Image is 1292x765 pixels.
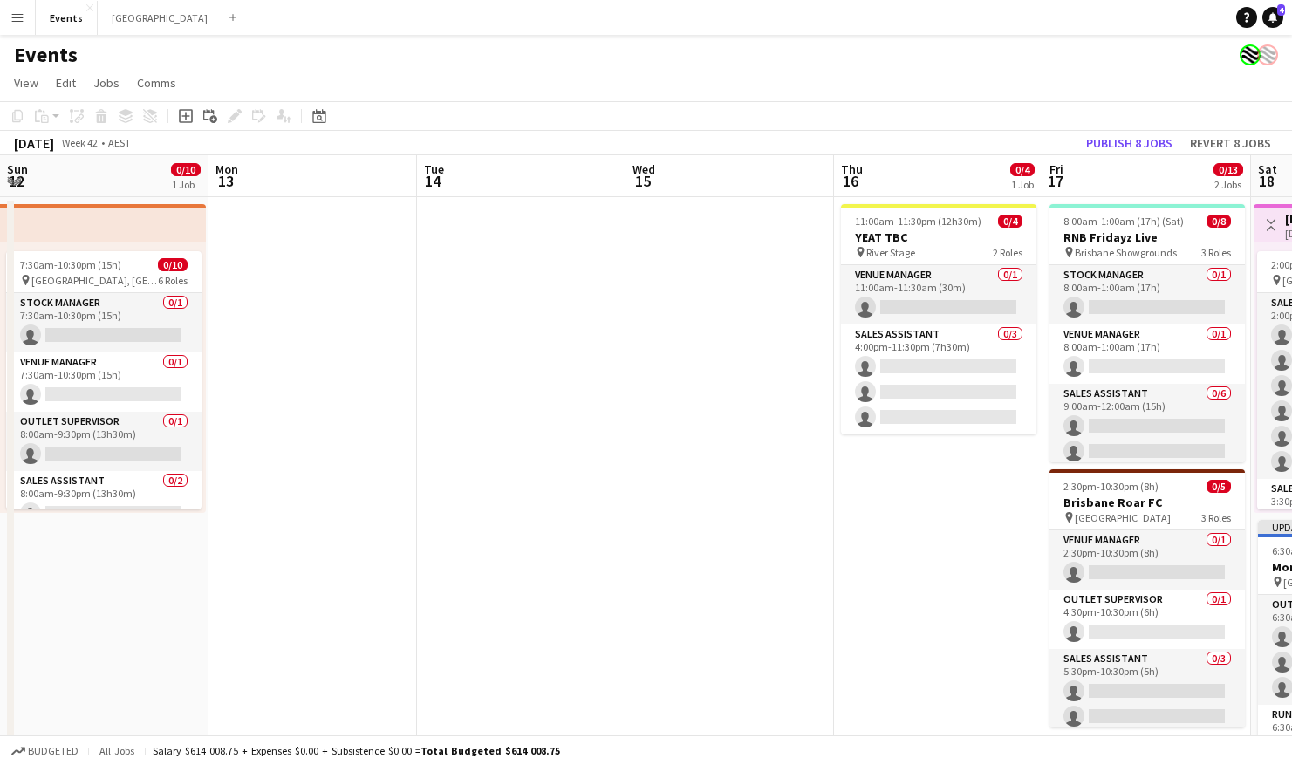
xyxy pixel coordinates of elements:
[1207,480,1231,493] span: 0/5
[1255,171,1277,191] span: 18
[632,161,655,177] span: Wed
[841,324,1036,434] app-card-role: Sales Assistant0/34:00pm-11:30pm (7h30m)
[158,274,188,287] span: 6 Roles
[96,744,138,757] span: All jobs
[108,136,131,149] div: AEST
[6,352,202,412] app-card-role: Venue Manager0/17:30am-10:30pm (15h)
[6,412,202,471] app-card-role: Outlet Supervisor0/18:00am-9:30pm (13h30m)
[7,72,45,94] a: View
[1049,229,1245,245] h3: RNB Fridayz Live
[56,75,76,91] span: Edit
[172,178,200,191] div: 1 Job
[20,258,121,271] span: 7:30am-10:30pm (15h)
[1207,215,1231,228] span: 0/8
[213,171,238,191] span: 13
[158,258,188,271] span: 0/10
[93,75,120,91] span: Jobs
[9,741,81,761] button: Budgeted
[1049,204,1245,462] app-job-card: 8:00am-1:00am (17h) (Sat)0/8RNB Fridayz Live Brisbane Showgrounds3 RolesStock Manager0/18:00am-1:...
[630,171,655,191] span: 15
[1049,161,1063,177] span: Fri
[1257,44,1278,65] app-user-avatar: Event Merch
[855,215,981,228] span: 11:00am-11:30pm (12h30m)
[6,293,202,352] app-card-role: Stock Manager0/17:30am-10:30pm (15h)
[4,171,28,191] span: 12
[130,72,183,94] a: Comms
[1201,511,1231,524] span: 3 Roles
[993,246,1022,259] span: 2 Roles
[1258,161,1277,177] span: Sat
[31,274,158,287] span: [GEOGRAPHIC_DATA], [GEOGRAPHIC_DATA]
[1075,511,1171,524] span: [GEOGRAPHIC_DATA]
[866,246,915,259] span: River Stage
[1214,178,1242,191] div: 2 Jobs
[1049,530,1245,590] app-card-role: Venue Manager0/12:30pm-10:30pm (8h)
[1213,163,1243,176] span: 0/13
[1049,590,1245,649] app-card-role: Outlet Supervisor0/14:30pm-10:30pm (6h)
[49,72,83,94] a: Edit
[421,171,444,191] span: 14
[171,163,201,176] span: 0/10
[98,1,222,35] button: [GEOGRAPHIC_DATA]
[1201,246,1231,259] span: 3 Roles
[137,75,176,91] span: Comms
[1277,4,1285,16] span: 4
[1063,215,1184,228] span: 8:00am-1:00am (17h) (Sat)
[1049,384,1245,570] app-card-role: Sales Assistant0/69:00am-12:00am (15h)
[1049,649,1245,759] app-card-role: Sales Assistant0/35:30pm-10:30pm (5h)
[6,251,202,509] app-job-card: 7:30am-10:30pm (15h)0/10 [GEOGRAPHIC_DATA], [GEOGRAPHIC_DATA]6 RolesStock Manager0/17:30am-10:30p...
[1240,44,1261,65] app-user-avatar: Event Merch
[1049,324,1245,384] app-card-role: Venue Manager0/18:00am-1:00am (17h)
[1079,132,1179,154] button: Publish 8 jobs
[1049,495,1245,510] h3: Brisbane Roar FC
[1049,469,1245,727] app-job-card: 2:30pm-10:30pm (8h)0/5Brisbane Roar FC [GEOGRAPHIC_DATA]3 RolesVenue Manager0/12:30pm-10:30pm (8h...
[424,161,444,177] span: Tue
[1063,480,1159,493] span: 2:30pm-10:30pm (8h)
[1183,132,1278,154] button: Revert 8 jobs
[1011,178,1034,191] div: 1 Job
[153,744,560,757] div: Salary $614 008.75 + Expenses $0.00 + Subsistence $0.00 =
[14,75,38,91] span: View
[6,471,202,556] app-card-role: Sales Assistant0/28:00am-9:30pm (13h30m)
[14,134,54,152] div: [DATE]
[28,745,79,757] span: Budgeted
[998,215,1022,228] span: 0/4
[86,72,126,94] a: Jobs
[1262,7,1283,28] a: 4
[841,229,1036,245] h3: YEAT TBC
[58,136,101,149] span: Week 42
[841,161,863,177] span: Thu
[420,744,560,757] span: Total Budgeted $614 008.75
[841,265,1036,324] app-card-role: Venue Manager0/111:00am-11:30am (30m)
[1010,163,1035,176] span: 0/4
[838,171,863,191] span: 16
[14,42,78,68] h1: Events
[7,161,28,177] span: Sun
[1075,246,1177,259] span: Brisbane Showgrounds
[1049,265,1245,324] app-card-role: Stock Manager0/18:00am-1:00am (17h)
[36,1,98,35] button: Events
[215,161,238,177] span: Mon
[841,204,1036,434] app-job-card: 11:00am-11:30pm (12h30m)0/4YEAT TBC River Stage2 RolesVenue Manager0/111:00am-11:30am (30m) Sales...
[1047,171,1063,191] span: 17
